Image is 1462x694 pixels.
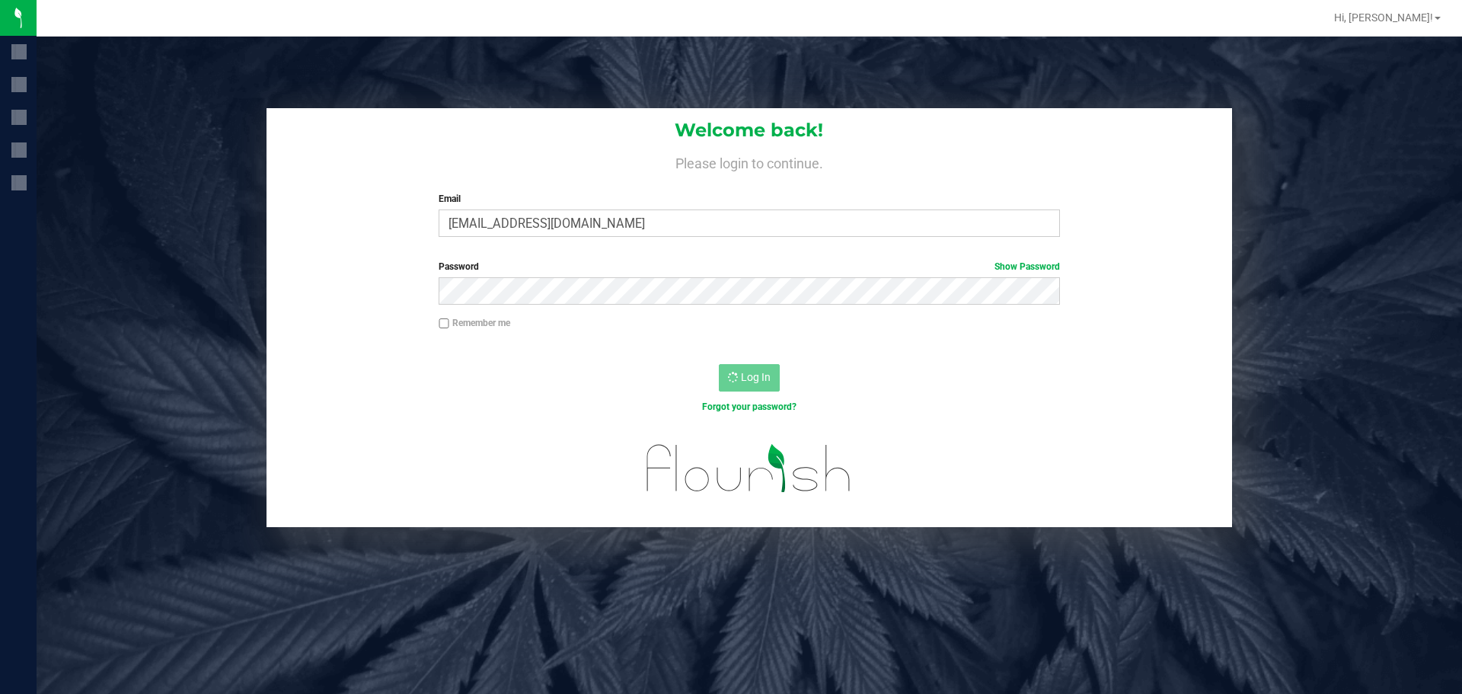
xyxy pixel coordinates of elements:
[994,261,1060,272] a: Show Password
[439,192,1059,206] label: Email
[702,401,796,412] a: Forgot your password?
[267,120,1232,140] h1: Welcome back!
[628,430,870,507] img: flourish_logo.svg
[439,318,449,329] input: Remember me
[439,261,479,272] span: Password
[1334,11,1433,24] span: Hi, [PERSON_NAME]!
[439,316,510,330] label: Remember me
[267,152,1232,171] h4: Please login to continue.
[719,364,780,392] button: Log In
[741,371,771,383] span: Log In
